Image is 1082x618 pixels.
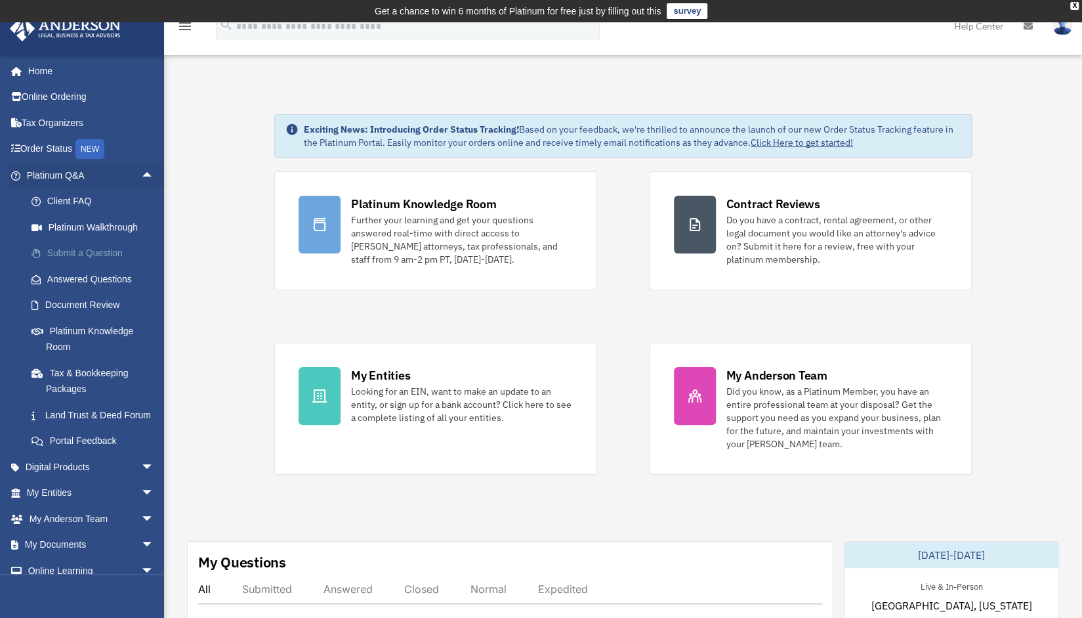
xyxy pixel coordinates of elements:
div: All [198,583,211,596]
a: Platinum Q&Aarrow_drop_up [9,162,174,188]
div: Expedited [538,583,588,596]
a: Online Ordering [9,84,174,110]
div: Live & In-Person [909,579,993,592]
div: NEW [75,139,104,159]
div: Looking for an EIN, want to make an update to an entity, or sign up for a bank account? Click her... [351,385,573,424]
i: menu [177,18,193,34]
span: arrow_drop_down [141,454,167,481]
a: My Anderson Teamarrow_drop_down [9,506,174,532]
div: Closed [404,583,439,596]
a: My Entities Looking for an EIN, want to make an update to an entity, or sign up for a bank accoun... [274,343,597,475]
div: My Entities [351,367,410,384]
a: Tax & Bookkeeping Packages [18,360,174,402]
div: [DATE]-[DATE] [844,542,1058,568]
a: Click Here to get started! [751,137,853,148]
div: close [1070,2,1079,10]
a: My Documentsarrow_drop_down [9,532,174,558]
a: Tax Organizers [9,110,174,136]
a: Answered Questions [18,266,174,292]
a: Client FAQ [18,188,174,215]
div: My Questions [198,552,286,572]
span: arrow_drop_down [141,506,167,533]
span: arrow_drop_up [141,162,167,189]
a: survey [667,3,707,19]
div: Platinum Knowledge Room [351,196,497,212]
a: Digital Productsarrow_drop_down [9,454,174,480]
div: Answered [323,583,373,596]
a: menu [177,23,193,34]
div: Submitted [242,583,292,596]
a: Platinum Knowledge Room [18,318,174,360]
div: Normal [470,583,507,596]
div: Do you have a contract, rental agreement, or other legal document you would like an attorney's ad... [726,213,948,266]
span: arrow_drop_down [141,558,167,585]
a: My Anderson Team Did you know, as a Platinum Member, you have an entire professional team at your... [650,343,972,475]
a: My Entitiesarrow_drop_down [9,480,174,506]
a: Submit a Question [18,240,174,267]
a: Home [9,58,167,84]
a: Document Review [18,292,174,319]
strong: Exciting News: Introducing Order Status Tracking! [304,123,519,135]
a: Order StatusNEW [9,136,174,163]
div: Based on your feedback, we're thrilled to announce the launch of our new Order Status Tracking fe... [304,123,961,149]
span: [GEOGRAPHIC_DATA], [US_STATE] [871,598,1031,613]
a: Portal Feedback [18,428,174,454]
div: Get a chance to win 6 months of Platinum for free just by filling out this [375,3,661,19]
img: User Pic [1052,16,1072,35]
div: Did you know, as a Platinum Member, you have an entire professional team at your disposal? Get th... [726,385,948,451]
img: Anderson Advisors Platinum Portal [6,16,125,41]
div: Contract Reviews [726,196,820,212]
a: Land Trust & Deed Forum [18,402,174,428]
a: Contract Reviews Do you have a contract, rental agreement, or other legal document you would like... [650,171,972,290]
div: My Anderson Team [726,367,827,384]
a: Platinum Knowledge Room Further your learning and get your questions answered real-time with dire... [274,171,597,290]
i: search [219,18,234,32]
span: arrow_drop_down [141,532,167,559]
span: arrow_drop_down [141,480,167,507]
a: Platinum Walkthrough [18,214,174,240]
div: Further your learning and get your questions answered real-time with direct access to [PERSON_NAM... [351,213,573,266]
a: Online Learningarrow_drop_down [9,558,174,584]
